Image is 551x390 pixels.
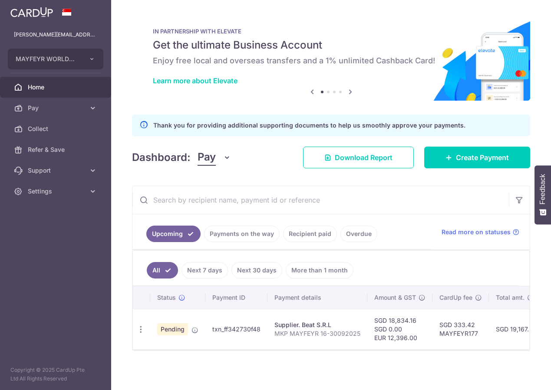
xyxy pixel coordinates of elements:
[204,226,280,242] a: Payments on the way
[205,309,267,349] td: txn_ff342730f48
[303,147,414,168] a: Download Report
[146,226,201,242] a: Upcoming
[132,14,530,101] img: Renovation banner
[198,149,216,166] span: Pay
[28,125,85,133] span: Collect
[28,104,85,112] span: Pay
[535,165,551,224] button: Feedback - Show survey
[367,309,432,349] td: SGD 18,834.16 SGD 0.00 EUR 12,396.00
[28,83,85,92] span: Home
[28,187,85,196] span: Settings
[456,152,509,163] span: Create Payment
[153,38,509,52] h5: Get the ultimate Business Account
[16,55,80,63] span: MAYFEYR WORLDWIDE PTE. LTD.
[153,28,509,35] p: IN PARTNERSHIP WITH ELEVATE
[442,228,511,236] span: Read more on statuses
[539,174,547,204] span: Feedback
[14,30,97,39] p: [PERSON_NAME][EMAIL_ADDRESS][DOMAIN_NAME]
[439,293,472,302] span: CardUp fee
[340,226,377,242] a: Overdue
[274,329,360,338] p: MKP MAYFEYR 16-30092025
[147,262,178,279] a: All
[424,147,530,168] a: Create Payment
[496,293,525,302] span: Total amt.
[157,293,176,302] span: Status
[374,293,416,302] span: Amount & GST
[231,262,282,279] a: Next 30 days
[153,76,238,85] a: Learn more about Elevate
[432,309,489,349] td: SGD 333.42 MAYFEYR177
[153,56,509,66] h6: Enjoy free local and overseas transfers and a 1% unlimited Cashback Card!
[286,262,353,279] a: More than 1 month
[442,228,519,236] a: Read more on statuses
[10,7,53,17] img: CardUp
[28,166,85,175] span: Support
[181,262,228,279] a: Next 7 days
[157,323,188,335] span: Pending
[28,145,85,154] span: Refer & Save
[198,149,231,166] button: Pay
[274,321,360,329] div: Supplier. Beat S.R.L
[335,152,393,163] span: Download Report
[153,120,465,131] p: Thank you for providing additional supporting documents to help us smoothly approve your payments.
[283,226,337,242] a: Recipient paid
[267,286,367,309] th: Payment details
[489,309,543,349] td: SGD 19,167.58
[132,150,191,165] h4: Dashboard:
[8,49,103,69] button: MAYFEYR WORLDWIDE PTE. LTD.
[132,186,509,214] input: Search by recipient name, payment id or reference
[205,286,267,309] th: Payment ID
